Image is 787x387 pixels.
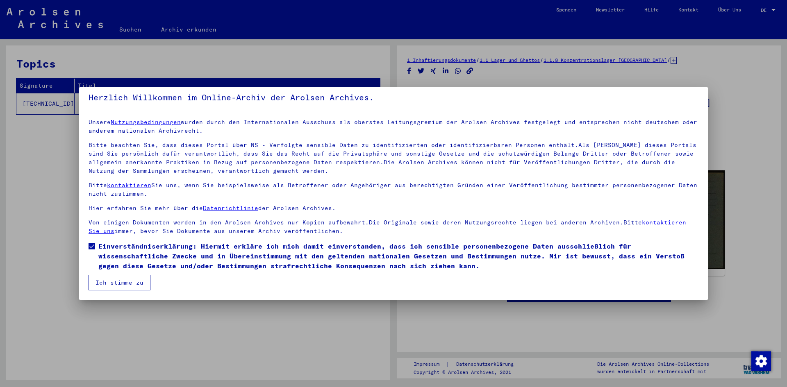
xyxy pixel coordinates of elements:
p: Bitte Sie uns, wenn Sie beispielsweise als Betroffener oder Angehöriger aus berechtigten Gründen ... [89,181,698,198]
h5: Herzlich Willkommen im Online-Archiv der Arolsen Archives. [89,91,698,104]
a: kontaktieren [107,181,151,189]
p: Hier erfahren Sie mehr über die der Arolsen Archives. [89,204,698,213]
p: Bitte beachten Sie, dass dieses Portal über NS - Verfolgte sensible Daten zu identifizierten oder... [89,141,698,175]
p: Unsere wurden durch den Internationalen Ausschuss als oberstes Leitungsgremium der Arolsen Archiv... [89,118,698,135]
a: kontaktieren Sie uns [89,219,686,235]
button: Ich stimme zu [89,275,150,290]
a: Nutzungsbedingungen [111,118,181,126]
p: Von einigen Dokumenten werden in den Arolsen Archives nur Kopien aufbewahrt.Die Originale sowie d... [89,218,698,235]
span: Einverständniserklärung: Hiermit erkläre ich mich damit einverstanden, dass ich sensible personen... [98,241,698,271]
img: Zustimmung ändern [751,351,771,371]
a: Datenrichtlinie [203,204,258,212]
